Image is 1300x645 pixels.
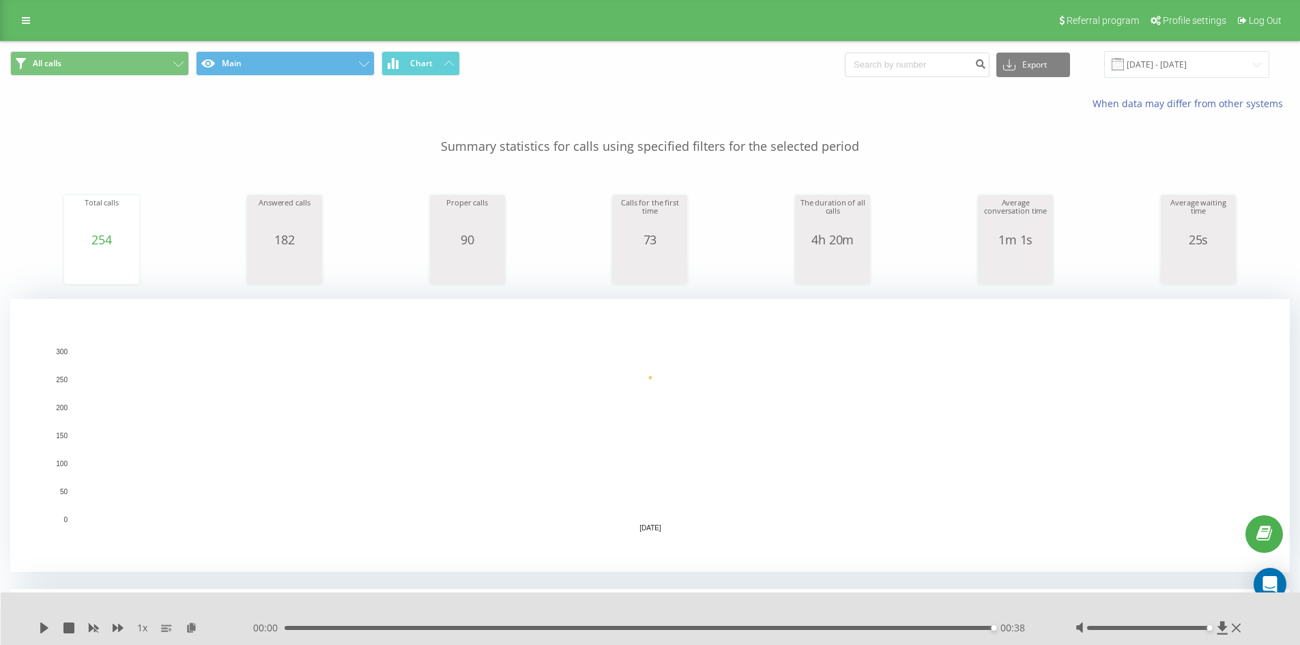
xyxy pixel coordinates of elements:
[433,199,502,233] div: Proper calls
[10,299,1290,572] svg: A chart.
[253,621,285,635] span: 00:00
[798,233,867,246] div: 4h 20m
[616,233,684,246] div: 73
[60,488,68,496] text: 50
[845,53,990,77] input: Search by number
[381,51,460,76] button: Chart
[56,432,68,440] text: 150
[798,199,867,233] div: The duration of all calls
[33,58,61,69] span: All calls
[1249,15,1282,26] span: Log Out
[1164,199,1232,233] div: Average waiting time
[616,199,684,233] div: Calls for the first time
[1000,621,1025,635] span: 00:38
[616,246,684,287] svg: A chart.
[250,233,319,246] div: 182
[1207,625,1213,631] div: Accessibility label
[410,59,433,68] span: Chart
[639,524,661,532] text: [DATE]
[250,246,319,287] svg: A chart.
[798,246,867,287] svg: A chart.
[196,51,375,76] button: Main
[68,233,136,246] div: 254
[10,111,1290,156] p: Summary statistics for calls using specified filters for the selected period
[56,404,68,412] text: 200
[1164,246,1232,287] svg: A chart.
[991,625,996,631] div: Accessibility label
[250,199,319,233] div: Answered calls
[63,516,68,524] text: 0
[56,348,68,356] text: 300
[981,233,1050,246] div: 1m 1s
[996,53,1070,77] button: Export
[1164,233,1232,246] div: 25s
[1067,15,1139,26] span: Referral program
[137,621,147,635] span: 1 x
[68,246,136,287] svg: A chart.
[10,51,189,76] button: All calls
[1163,15,1226,26] span: Profile settings
[68,199,136,233] div: Total calls
[981,199,1050,233] div: Average conversation time
[1254,568,1286,601] div: Open Intercom Messenger
[1093,97,1290,110] a: When data may differ from other systems
[56,460,68,468] text: 100
[433,246,502,287] svg: A chart.
[433,233,502,246] div: 90
[56,376,68,384] text: 250
[981,246,1050,287] svg: A chart.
